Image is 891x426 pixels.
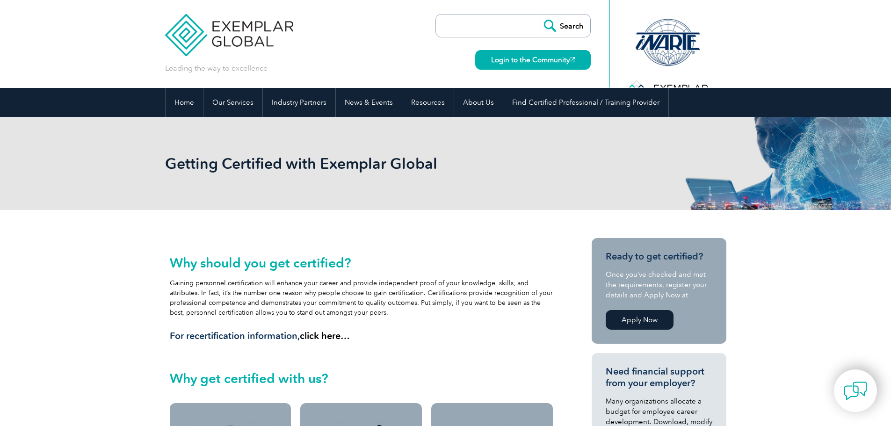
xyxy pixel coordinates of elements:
[503,88,668,117] a: Find Certified Professional / Training Provider
[402,88,454,117] a: Resources
[570,57,575,62] img: open_square.png
[606,366,712,389] h3: Need financial support from your employer?
[165,63,268,73] p: Leading the way to excellence
[475,50,591,70] a: Login to the Community
[170,330,553,342] h3: For recertification information,
[170,371,553,386] h2: Why get certified with us?
[454,88,503,117] a: About Us
[203,88,262,117] a: Our Services
[539,14,590,37] input: Search
[844,379,867,403] img: contact-chat.png
[170,255,553,342] div: Gaining personnel certification will enhance your career and provide independent proof of your kn...
[170,255,553,270] h2: Why should you get certified?
[300,330,350,341] a: click here…
[336,88,402,117] a: News & Events
[606,269,712,300] p: Once you’ve checked and met the requirements, register your details and Apply Now at
[263,88,335,117] a: Industry Partners
[166,88,203,117] a: Home
[606,251,712,262] h3: Ready to get certified?
[165,154,524,173] h1: Getting Certified with Exemplar Global
[606,310,674,330] a: Apply Now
